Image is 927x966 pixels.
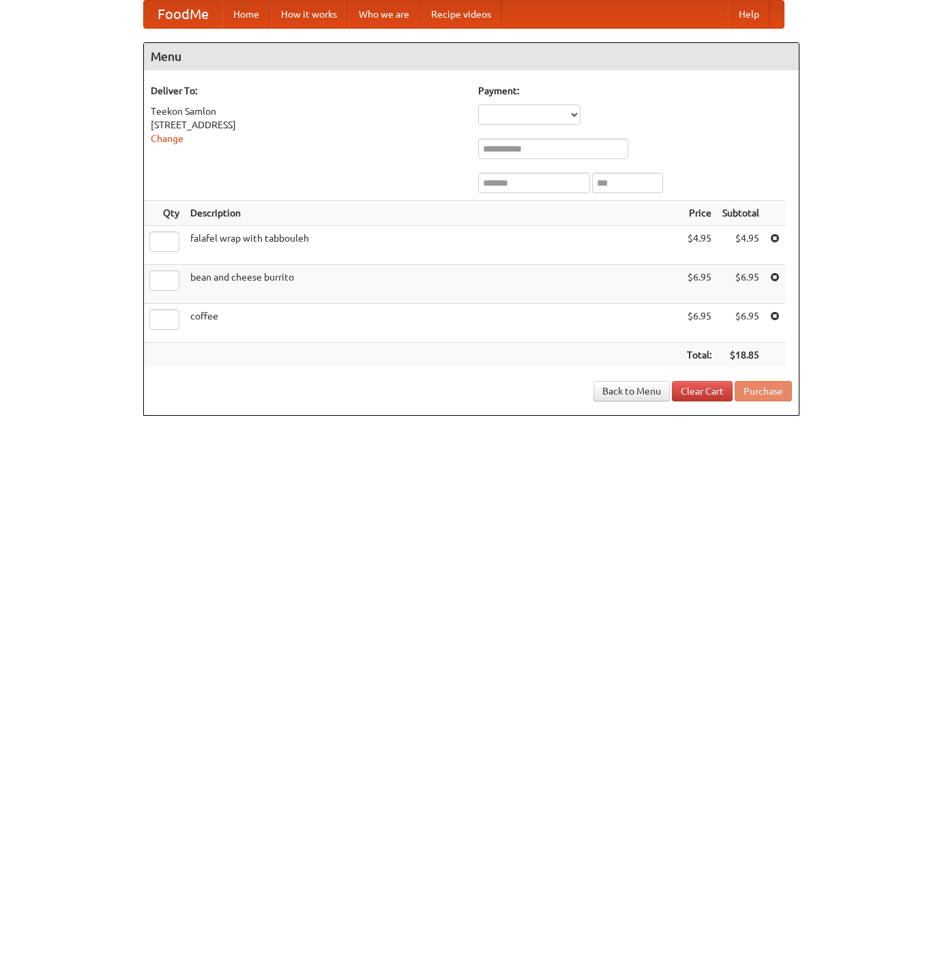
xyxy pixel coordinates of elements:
td: $4.95 [681,226,717,265]
th: $18.85 [717,343,765,368]
a: Back to Menu [593,381,670,401]
td: falafel wrap with tabbouleh [185,226,681,265]
a: Who we are [348,1,420,28]
a: Recipe videos [420,1,502,28]
h5: Payment: [478,84,792,98]
td: $4.95 [717,226,765,265]
td: $6.95 [681,265,717,304]
td: $6.95 [681,304,717,343]
a: Change [151,133,183,144]
th: Description [185,201,681,226]
h5: Deliver To: [151,84,465,98]
div: Teekon Samlon [151,104,465,118]
button: Purchase [735,381,792,401]
th: Subtotal [717,201,765,226]
td: bean and cheese burrito [185,265,681,304]
th: Total: [681,343,717,368]
a: Home [222,1,270,28]
a: How it works [270,1,348,28]
td: coffee [185,304,681,343]
a: Clear Cart [672,381,733,401]
div: [STREET_ADDRESS] [151,118,465,132]
a: FoodMe [144,1,222,28]
th: Qty [144,201,185,226]
h4: Menu [144,43,799,70]
td: $6.95 [717,265,765,304]
th: Price [681,201,717,226]
td: $6.95 [717,304,765,343]
a: Help [728,1,770,28]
